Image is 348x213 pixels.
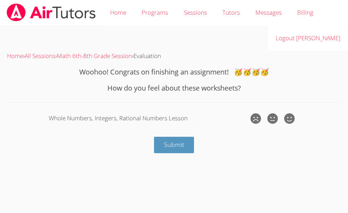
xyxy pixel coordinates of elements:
[154,137,194,153] button: Submit
[7,52,23,60] a: Home
[7,51,341,61] div: › › ›
[7,83,341,93] h3: How do you feel about these worksheets?
[6,3,96,21] img: airtutors_banner-c4298cdbf04f3fff15de1276eac7730deb9818008684d7c2e4769d2f7ddbe033.png
[255,8,282,16] span: Messages
[49,113,249,123] div: Whole Numbers, Integers, Rational Numbers Lesson
[164,140,184,149] span: Submit
[57,52,132,60] a: Math 6th-8th Grade Session
[25,52,55,60] a: All Sessions
[133,52,161,60] span: Evaluation
[268,26,348,51] a: Logout [PERSON_NAME]
[79,67,229,77] span: Woohoo! Congrats on finishing an assignment!
[234,67,269,77] span: congratulations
